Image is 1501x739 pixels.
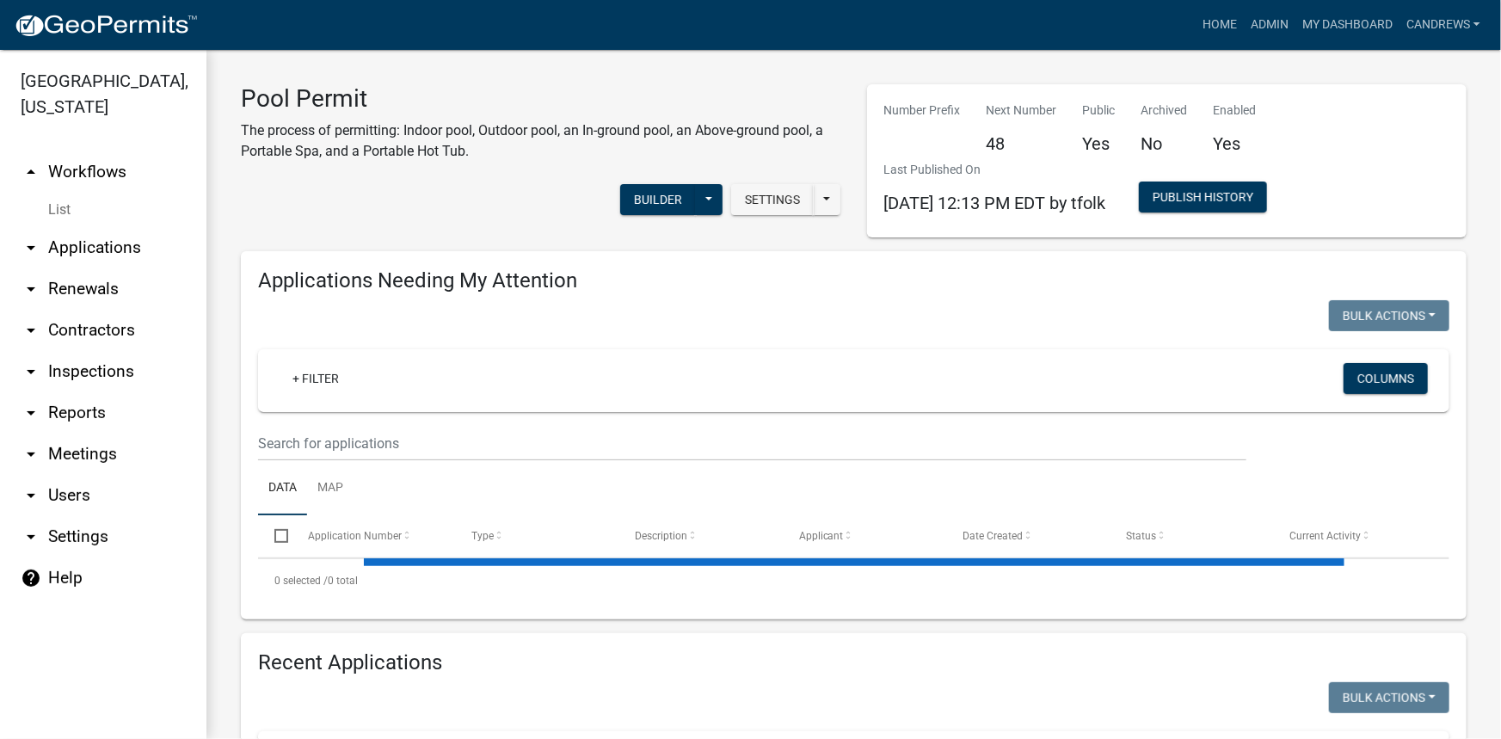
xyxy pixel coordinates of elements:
h4: Applications Needing My Attention [258,268,1449,293]
button: Bulk Actions [1329,682,1449,713]
datatable-header-cell: Description [618,515,782,557]
i: arrow_drop_down [21,237,41,258]
button: Columns [1344,363,1428,394]
i: arrow_drop_down [21,279,41,299]
h5: 48 [987,133,1057,154]
p: The process of permitting: Indoor pool, Outdoor pool, an In-ground pool, an Above-ground pool, a ... [241,120,841,162]
a: Map [307,461,354,516]
datatable-header-cell: Applicant [783,515,946,557]
a: candrews [1399,9,1487,41]
button: Publish History [1139,182,1267,212]
button: Builder [620,184,696,215]
h5: No [1141,133,1188,154]
p: Number Prefix [884,102,961,120]
p: Next Number [987,102,1057,120]
i: arrow_drop_down [21,403,41,423]
p: Enabled [1214,102,1257,120]
a: Data [258,461,307,516]
p: Archived [1141,102,1188,120]
h5: Yes [1083,133,1116,154]
button: Bulk Actions [1329,300,1449,331]
i: help [21,568,41,588]
h5: Yes [1214,133,1257,154]
i: arrow_drop_down [21,444,41,465]
div: 0 total [258,559,1449,602]
h4: Recent Applications [258,650,1449,675]
datatable-header-cell: Select [258,515,291,557]
i: arrow_drop_down [21,361,41,382]
p: Public [1083,102,1116,120]
i: arrow_drop_down [21,527,41,547]
span: Applicant [799,530,844,542]
datatable-header-cell: Current Activity [1274,515,1437,557]
span: Application Number [308,530,402,542]
span: [DATE] 12:13 PM EDT by tfolk [884,193,1106,213]
span: Type [471,530,494,542]
a: My Dashboard [1295,9,1399,41]
i: arrow_drop_down [21,485,41,506]
datatable-header-cell: Date Created [946,515,1110,557]
span: Current Activity [1290,530,1362,542]
datatable-header-cell: Application Number [291,515,454,557]
datatable-header-cell: Status [1110,515,1273,557]
span: Date Created [963,530,1023,542]
a: + Filter [279,363,353,394]
i: arrow_drop_up [21,162,41,182]
p: Last Published On [884,161,1106,179]
button: Settings [731,184,814,215]
i: arrow_drop_down [21,320,41,341]
input: Search for applications [258,426,1246,461]
wm-modal-confirm: Workflow Publish History [1139,192,1267,206]
datatable-header-cell: Type [455,515,618,557]
a: Admin [1244,9,1295,41]
h3: Pool Permit [241,84,841,114]
span: 0 selected / [274,575,328,587]
a: Home [1196,9,1244,41]
span: Status [1126,530,1156,542]
span: Description [635,530,687,542]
